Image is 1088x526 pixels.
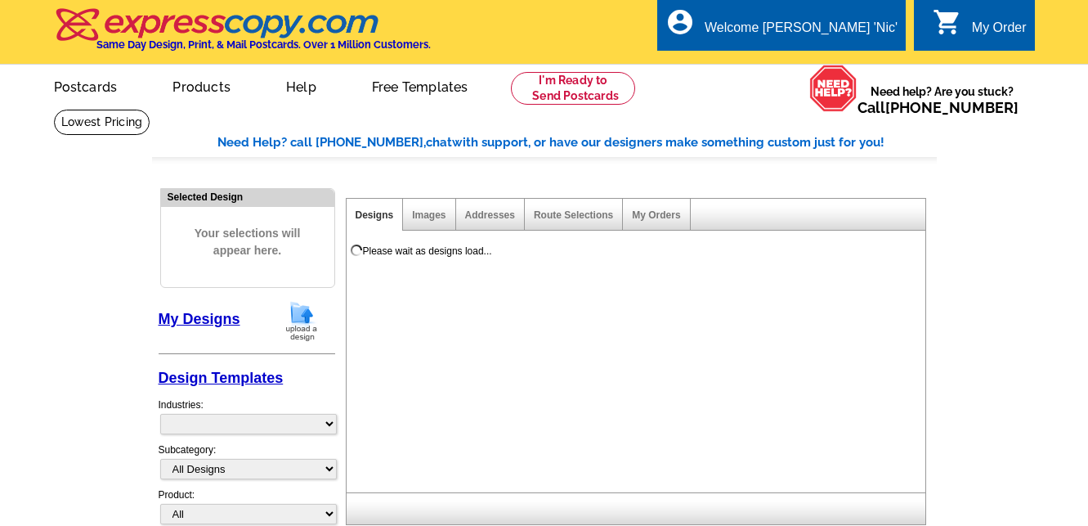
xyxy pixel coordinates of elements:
[857,99,1019,116] span: Call
[857,83,1027,116] span: Need help? Are you stuck?
[260,66,343,105] a: Help
[933,7,962,37] i: shopping_cart
[972,20,1027,43] div: My Order
[346,66,495,105] a: Free Templates
[96,38,431,51] h4: Same Day Design, Print, & Mail Postcards. Over 1 Million Customers.
[173,209,322,276] span: Your selections will appear here.
[632,209,680,221] a: My Orders
[534,209,613,221] a: Route Selections
[809,65,857,112] img: help
[665,7,695,37] i: account_circle
[54,20,431,51] a: Same Day Design, Print, & Mail Postcards. Over 1 Million Customers.
[217,133,937,152] div: Need Help? call [PHONE_NUMBER], with support, or have our designers make something custom just fo...
[159,389,335,443] div: Industries:
[705,20,898,43] div: Welcome [PERSON_NAME] 'Nic'
[280,300,323,342] img: upload-design
[363,244,492,259] div: Please wait as designs load...
[146,66,257,105] a: Products
[412,209,445,221] a: Images
[356,209,394,221] a: Designs
[28,66,144,105] a: Postcards
[426,135,452,150] span: chat
[159,443,335,488] div: Subcategory:
[161,189,334,205] div: Selected Design
[465,209,515,221] a: Addresses
[885,99,1019,116] a: [PHONE_NUMBER]
[159,370,284,386] a: Design Templates
[159,311,240,327] a: My Designs
[350,244,363,257] img: loading...
[933,18,1027,38] a: shopping_cart My Order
